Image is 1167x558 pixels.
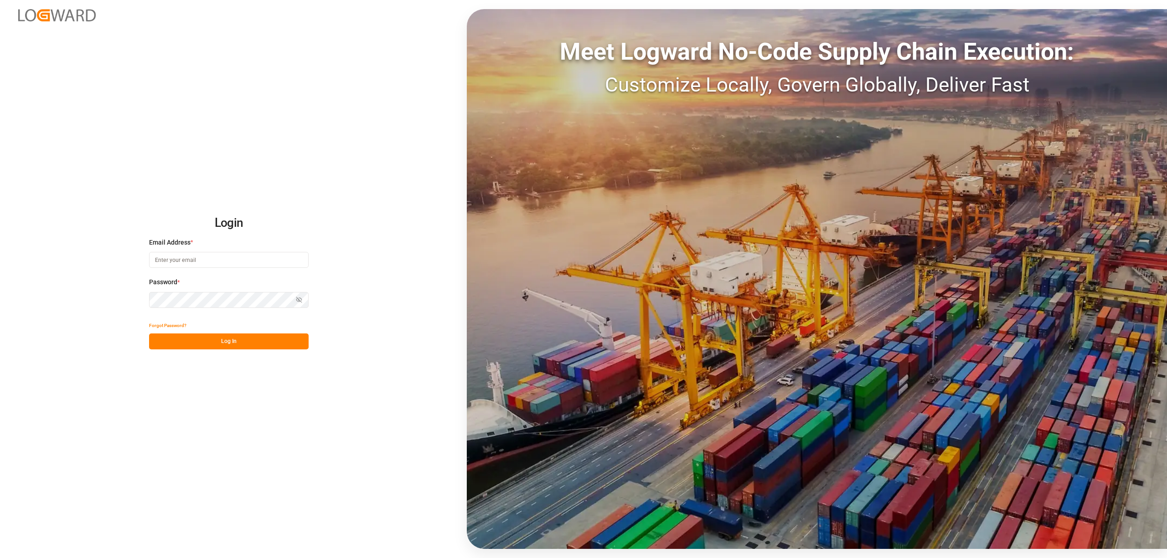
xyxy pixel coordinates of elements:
div: Customize Locally, Govern Globally, Deliver Fast [467,70,1167,100]
h2: Login [149,209,309,238]
span: Email Address [149,238,191,247]
button: Forgot Password? [149,317,186,333]
div: Meet Logward No-Code Supply Chain Execution: [467,34,1167,70]
span: Password [149,277,177,287]
button: Log In [149,333,309,349]
img: Logward_new_orange.png [18,9,96,21]
input: Enter your email [149,252,309,268]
